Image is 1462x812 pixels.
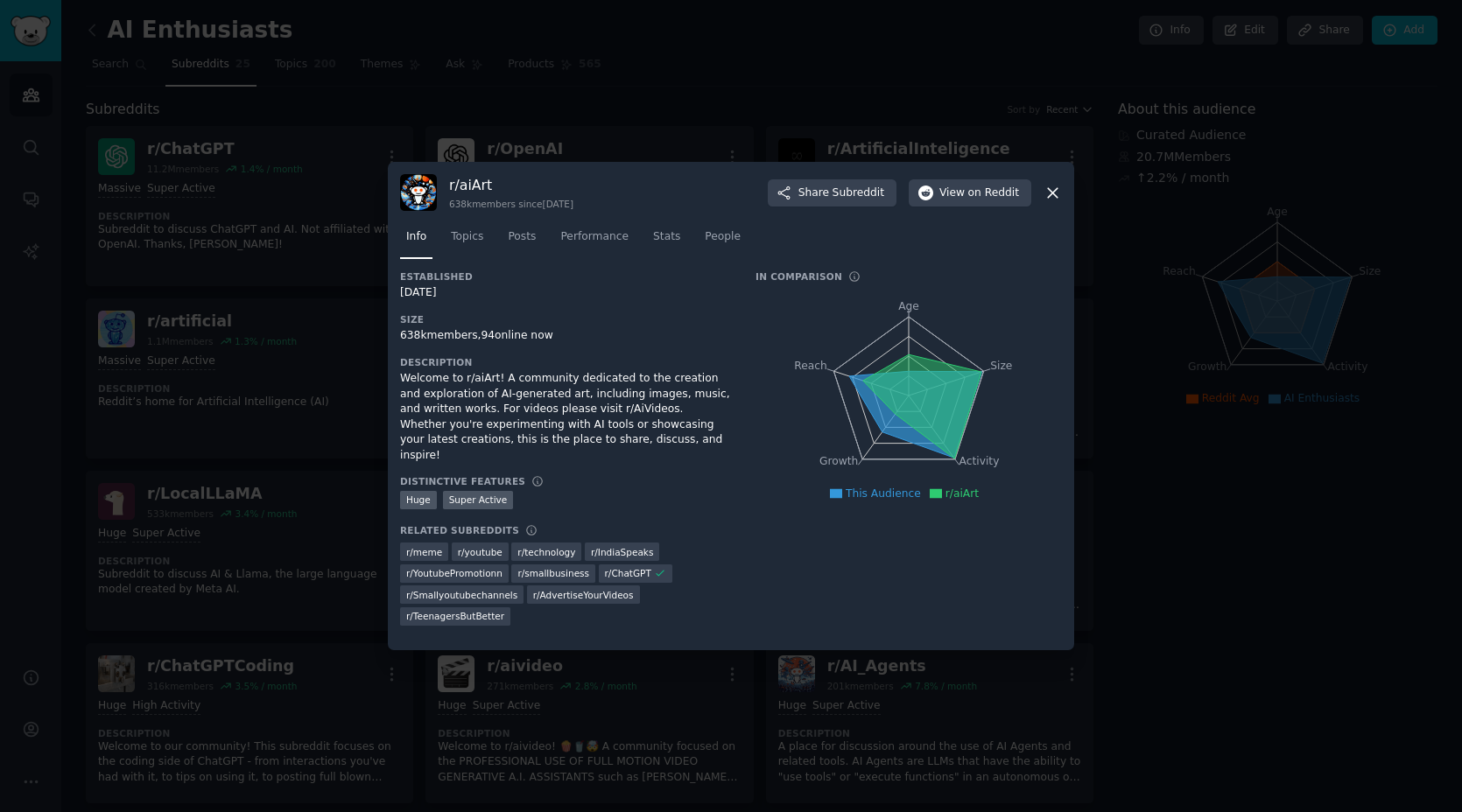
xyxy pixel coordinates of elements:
h3: Distinctive Features [400,475,525,487]
tspan: Reach [794,360,827,372]
a: Info [400,223,432,259]
div: Super Active [443,491,514,509]
h3: Established [400,270,731,283]
span: This Audience [846,487,921,500]
a: Topics [445,223,489,259]
tspan: Activity [959,456,1000,468]
span: r/ ChatGPT [605,567,651,579]
span: People [705,229,741,245]
tspan: Growth [819,456,858,468]
span: Share [798,185,884,201]
a: Stats [647,223,686,259]
h3: Related Subreddits [400,524,519,536]
tspan: Age [898,300,919,312]
span: Topics [451,229,483,245]
a: Performance [554,223,635,259]
span: r/ Smallyoutubechannels [406,589,517,601]
div: 638k members since [DATE] [449,198,573,210]
span: r/aiArt [945,487,979,500]
span: Stats [653,229,680,245]
h3: Size [400,313,731,325]
span: r/ AdvertiseYourVideos [533,589,634,601]
button: ShareSubreddit [768,179,896,207]
h3: In Comparison [756,270,842,283]
span: r/ technology [517,546,575,558]
h3: Description [400,356,731,368]
span: View [939,185,1019,201]
button: Viewon Reddit [909,179,1031,207]
span: r/ TeenagersButBetter [406,610,504,622]
span: Info [406,229,426,245]
span: r/ youtube [458,546,503,558]
span: Subreddit [833,185,884,201]
tspan: Size [990,360,1012,372]
img: aiArt [400,174,437,211]
span: r/ smallbusiness [517,567,589,579]
div: Huge [400,491,437,509]
span: r/ meme [406,546,442,558]
div: [DATE] [400,285,731,301]
a: Posts [502,223,542,259]
span: r/ YoutubePromotionn [406,567,503,579]
div: Welcome to r/aiArt! A community dedicated to the creation and exploration of AI-generated art, in... [400,371,731,463]
span: Performance [560,229,629,245]
span: r/ IndiaSpeaks [591,546,653,558]
h3: r/ aiArt [449,176,573,194]
div: 638k members, 94 online now [400,328,731,344]
span: Posts [508,229,536,245]
span: on Reddit [968,185,1019,201]
a: People [699,223,747,259]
